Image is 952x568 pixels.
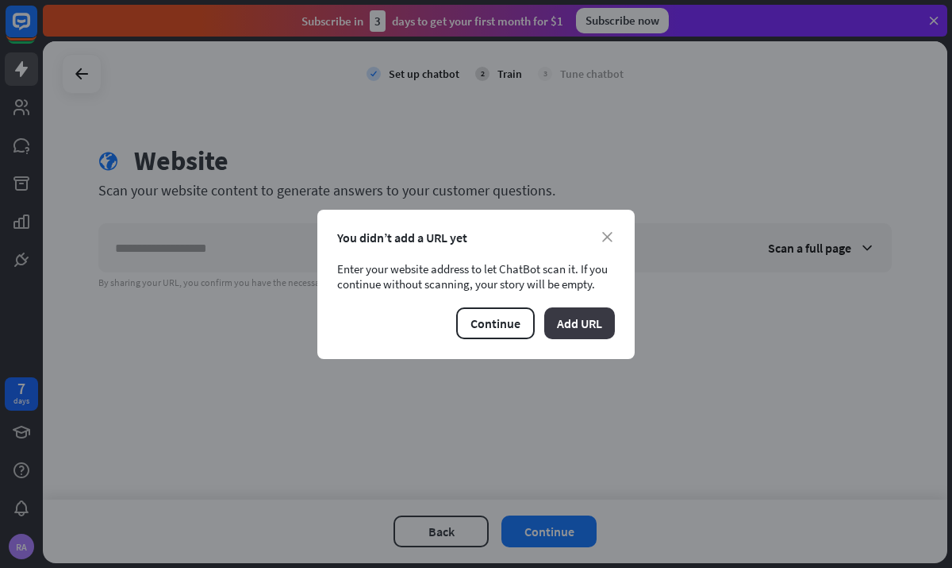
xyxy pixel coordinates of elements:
button: Continue [456,307,535,339]
button: Open LiveChat chat widget [13,6,60,54]
i: close [602,232,612,242]
div: You didn’t add a URL yet [337,230,615,245]
div: Enter your website address to let ChatBot scan it. If you continue without scanning, your story w... [337,261,615,292]
button: Add URL [544,307,615,339]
